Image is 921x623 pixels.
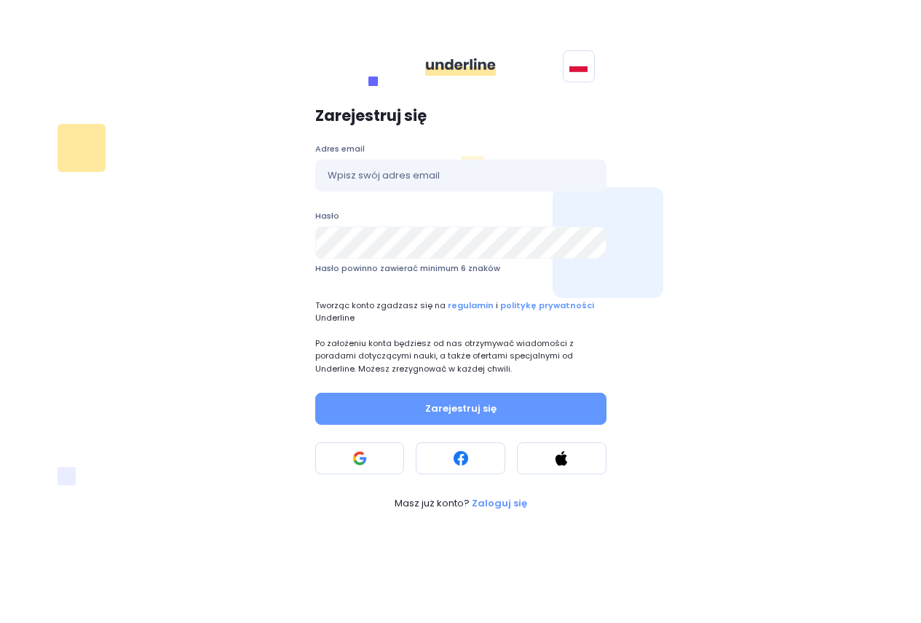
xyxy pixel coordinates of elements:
p: Zaloguj się [472,496,527,511]
button: Zarejestruj się [315,393,606,425]
a: regulamin [446,299,494,311]
a: Masz już konto? Zaloguj się [315,496,606,511]
p: Po założeniu konta będziesz od nas otrzymywać wiadomości z poradami dotyczącymi nauki, a także of... [315,337,606,375]
label: Hasło [315,209,606,223]
span: Tworząc konto zgadzasz się na i Underline [315,299,606,324]
a: politykę prywatności [500,299,594,311]
img: svg+xml;base64,PHN2ZyB4bWxucz0iaHR0cDovL3d3dy53My5vcmcvMjAwMC9zdmciIGlkPSJGbGFnIG9mIFBvbGFuZCIgdm... [569,60,588,72]
p: Zarejestruj się [315,107,606,125]
span: Hasło powinno zawierać minimum 6 znaków [315,262,500,274]
img: ddgMu+Zv+CXDCfumCWfsmuPlDdRfDDxAd9LAAAAAAElFTkSuQmCC [425,58,496,76]
label: Adres email [315,142,606,156]
span: Masz już konto? [395,496,472,511]
input: Wpisz swój adres email [315,160,606,192]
